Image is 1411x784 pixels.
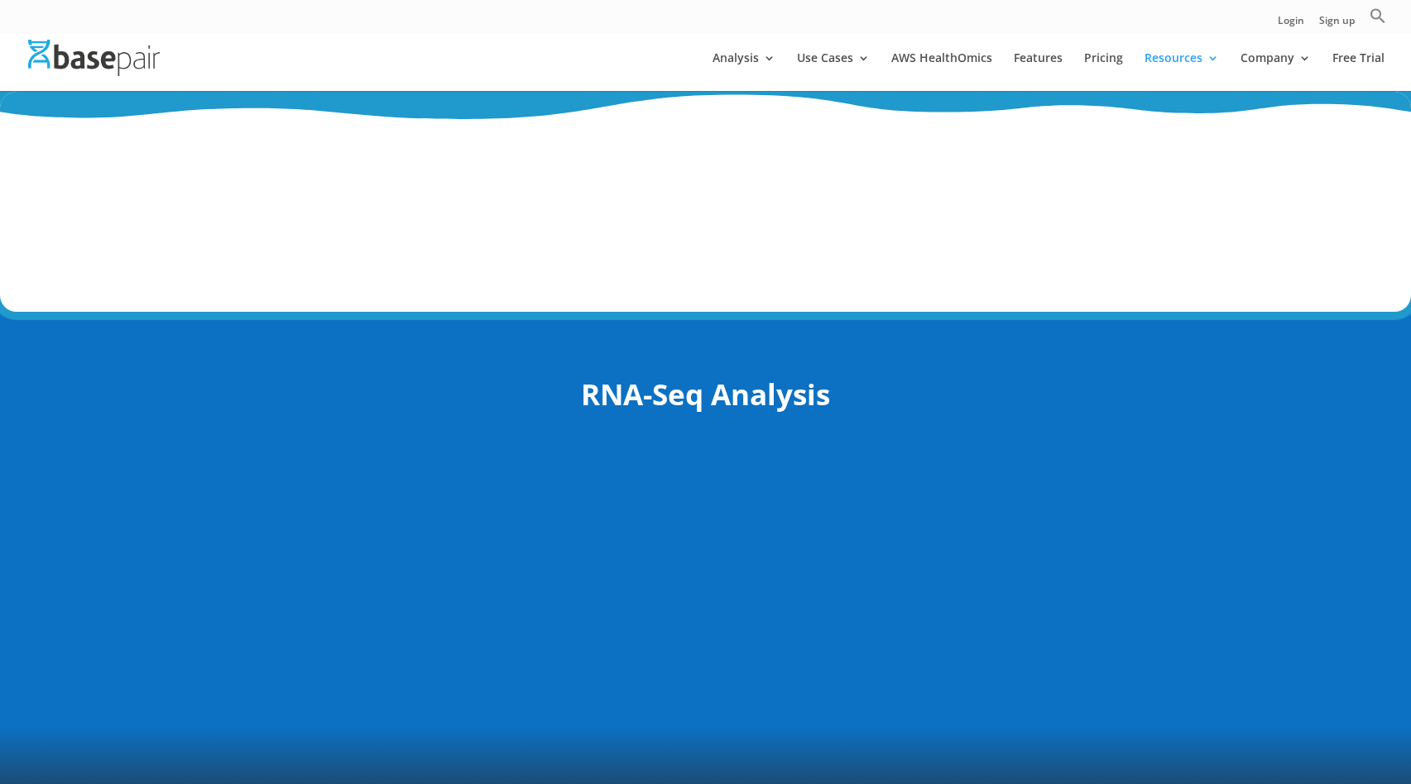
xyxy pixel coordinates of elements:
img: Basepair [28,40,160,75]
a: Sign up [1319,16,1355,33]
a: Company [1241,52,1311,91]
a: Free Trial [1332,52,1385,91]
svg: Search [1370,7,1386,24]
a: Resources [1145,52,1219,91]
a: Login [1278,16,1304,33]
a: Pricing [1084,52,1123,91]
strong: RNA-Seq Analysis [581,375,830,414]
a: Search Icon Link [1370,7,1386,33]
a: Features [1014,52,1063,91]
a: Use Cases [797,52,870,91]
a: AWS HealthOmics [891,52,992,91]
a: Analysis [713,52,775,91]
